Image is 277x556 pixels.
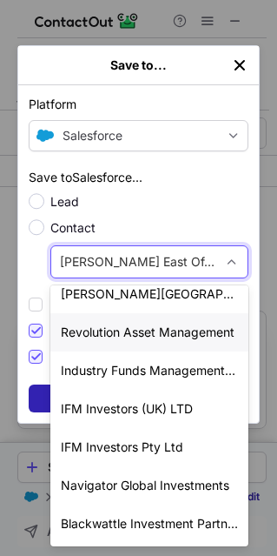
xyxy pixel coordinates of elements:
div: [PERSON_NAME][GEOGRAPHIC_DATA] [50,275,248,313]
span: Lead [50,193,248,211]
div: Salesforce [63,129,218,143]
button: save-profile-one-click [29,120,248,151]
img: Contact Out [36,127,54,144]
div: Industry Funds Management (IFM) Private Capital [50,352,248,390]
div: IFM Investors Pty Ltd [50,428,248,466]
button: Save [29,385,248,412]
div: Blackwattle Investment Partners [50,505,248,543]
img: ... [231,57,248,74]
label: Platform [29,96,248,113]
span: [PERSON_NAME] East Office [60,253,218,271]
div: Navigator Global Investments [50,466,248,505]
div: Save to... [46,58,231,72]
div: Revolution Asset Management [50,313,248,352]
span: Contact [50,219,248,237]
button: left-button [231,57,248,74]
label: Save to Salesforce ... [29,169,248,186]
div: IFM Investors (UK) LTD [50,390,248,428]
button: right-button [29,57,46,74]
